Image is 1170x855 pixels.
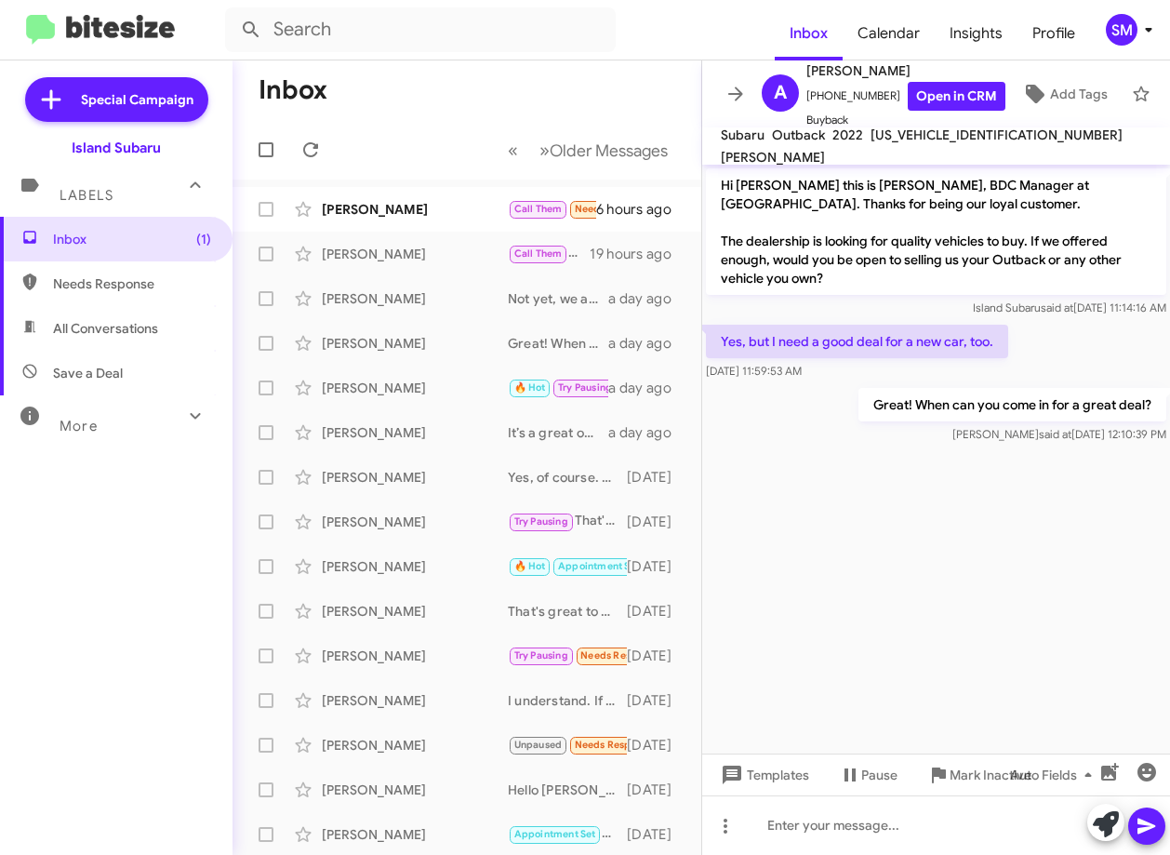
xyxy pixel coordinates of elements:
span: All Conversations [53,319,158,338]
div: 19 hours ago [590,245,686,263]
span: Unpaused [514,739,563,751]
div: [PERSON_NAME] [322,513,508,531]
span: Needs Response [575,739,654,751]
div: Hello [PERSON_NAME], as per [PERSON_NAME], we are not interested in the Outback. [508,823,627,845]
nav: Page navigation example [498,131,679,169]
div: [DATE] [627,647,686,665]
div: That's great to hear! If you have any questions or need assistance with your current vehicle, fee... [508,602,627,621]
span: Try Pausing [514,515,568,528]
button: Mark Inactive [912,758,1046,792]
a: Inbox [775,7,843,60]
span: Inbox [53,230,211,248]
span: (1) [196,230,211,248]
div: [PERSON_NAME] [322,245,508,263]
div: 6 hours ago [596,200,686,219]
div: [PERSON_NAME] [322,647,508,665]
span: [US_VEHICLE_IDENTIFICATION_NUMBER] [871,127,1123,143]
div: [DATE] [627,825,686,844]
span: Subaru [721,127,764,143]
span: Try Pausing [558,381,612,394]
span: said at [1039,427,1071,441]
div: SM [1106,14,1137,46]
span: Outback [772,127,825,143]
div: [DATE] [627,557,686,576]
span: Special Campaign [81,90,193,109]
a: Calendar [843,7,935,60]
span: [PERSON_NAME] [DATE] 12:10:39 PM [952,427,1166,441]
div: Yes Ty I'll be in touch in a few months [508,645,627,666]
div: [DATE] [627,468,686,487]
div: [PERSON_NAME] [322,423,508,442]
span: More [60,418,98,434]
span: Add Tags [1050,77,1108,111]
div: [DATE] [627,691,686,710]
span: [PHONE_NUMBER] [806,82,1005,111]
div: [DATE] [627,736,686,755]
span: 🔥 Hot [514,560,546,572]
button: Auto Fields [995,758,1114,792]
span: » [539,139,550,162]
span: Needs Response [53,274,211,293]
p: Great! When can you come in for a great deal? [858,388,1166,421]
div: That's completely understandable! If you're considering selling your vehicle in the future, let u... [508,511,627,532]
span: Call Them [514,247,563,260]
span: [DATE] 11:59:53 AM [706,364,802,378]
button: SM [1090,14,1150,46]
span: [PERSON_NAME] [721,149,825,166]
span: 🔥 Hot [514,381,546,394]
div: [DATE] [627,513,686,531]
div: You're welcome! Looking forward to seeing you on the 20th at 2:00 PM. [508,555,627,577]
button: Previous [497,131,529,169]
div: [DATE] [627,781,686,799]
button: Pause [824,758,912,792]
div: Thank you. [508,243,590,264]
div: That's a year away, I have time to decide. Thank you [508,198,596,220]
div: [PERSON_NAME] [322,781,508,799]
span: Appointment Set [558,560,640,572]
button: Add Tags [1005,77,1123,111]
div: Great! When can you come in for a great deal? [508,334,608,353]
span: Auto Fields [1010,758,1099,792]
div: [DATE] [627,602,686,621]
div: a day ago [608,334,686,353]
p: Yes, but I need a good deal for a new car, too. [706,325,1008,358]
div: That's totally understandable! If you change your mind or have questions before then, feel free t... [508,377,608,398]
a: Special Campaign [25,77,208,122]
div: [PERSON_NAME] [322,557,508,576]
div: It’s a great opportunity to see what your Forester is worth! In order to determine how much your ... [508,423,608,442]
div: [PERSON_NAME] [322,691,508,710]
span: « [508,139,518,162]
span: Needs Response [580,649,659,661]
div: [PERSON_NAME] [322,468,508,487]
span: 2022 [832,127,863,143]
div: [PERSON_NAME] [322,602,508,621]
a: Open in CRM [908,82,1005,111]
div: I understand. If you ever decide to sell your vehicle or have questions in the future, feel free ... [508,691,627,710]
div: [PERSON_NAME] [322,289,508,308]
div: [PERSON_NAME] [322,825,508,844]
a: Insights [935,7,1017,60]
span: Needs Response [575,203,654,215]
span: Call Them [514,203,563,215]
div: Not yet, we are hoping for fall! [508,289,608,308]
span: said at [1041,301,1073,314]
h1: Inbox [259,75,327,105]
div: Island Subaru [72,139,161,157]
span: Labels [60,187,113,204]
div: [PERSON_NAME] [322,334,508,353]
div: a day ago [608,423,686,442]
span: [PERSON_NAME] [806,60,1005,82]
span: Save a Deal [53,364,123,382]
div: [PERSON_NAME] [322,200,508,219]
span: Templates [717,758,809,792]
div: Hello [PERSON_NAME], how can we help you? [508,781,627,799]
a: Profile [1017,7,1090,60]
div: Yes, of course. Here is a link to our pre-owned inventory. [URL][DOMAIN_NAME]. [508,468,627,487]
span: Appointment Set [514,828,596,840]
span: Mark Inactive [950,758,1031,792]
span: Island Subaru [DATE] 11:14:16 AM [973,301,1166,314]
